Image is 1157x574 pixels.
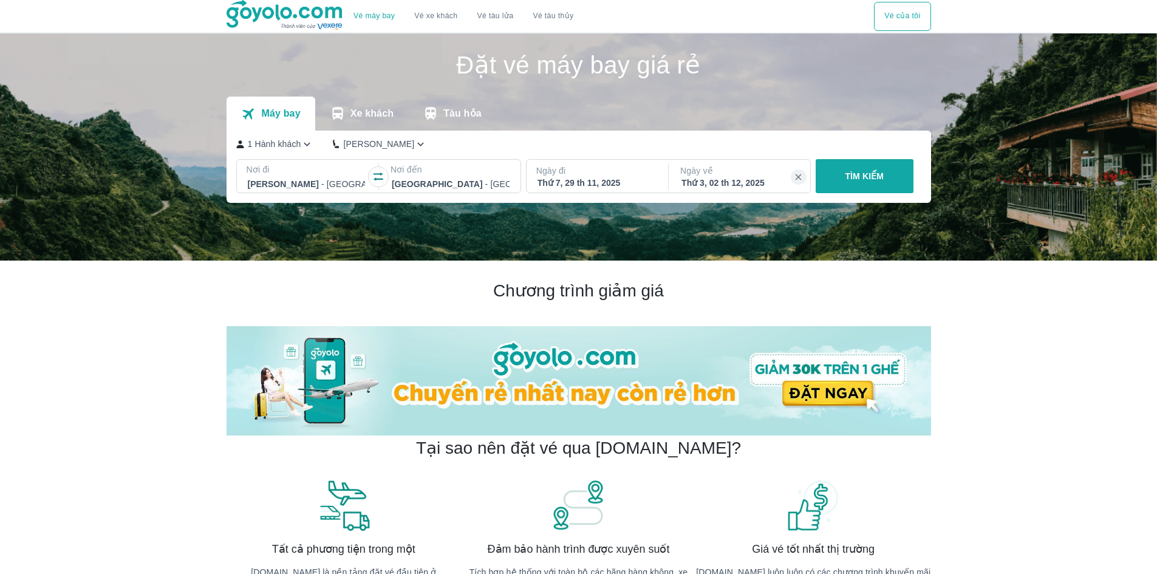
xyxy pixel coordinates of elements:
img: banner [786,479,841,532]
img: banner-home [227,326,931,436]
div: Thứ 3, 02 th 12, 2025 [681,177,799,189]
span: Giá vé tốt nhất thị trường [752,542,875,556]
div: choose transportation mode [344,2,583,31]
p: TÌM KIẾM [845,170,884,182]
p: Máy bay [261,108,300,120]
div: Thứ 7, 29 th 11, 2025 [538,177,655,189]
p: Nơi đến [391,163,511,176]
span: Tất cả phương tiện trong một [272,542,415,556]
h1: Đặt vé máy bay giá rẻ [227,53,931,77]
p: Nơi đi [247,163,367,176]
h2: Tại sao nên đặt vé qua [DOMAIN_NAME]? [416,437,741,459]
div: transportation tabs [227,97,496,131]
p: [PERSON_NAME] [343,138,414,150]
span: Đảm bảo hành trình được xuyên suốt [488,542,670,556]
p: Ngày đi [536,165,657,177]
button: TÌM KIẾM [816,159,913,193]
img: banner [316,479,371,532]
div: choose transportation mode [874,2,930,31]
button: [PERSON_NAME] [333,138,427,151]
a: Vé xe khách [414,12,457,21]
img: banner [551,479,606,532]
a: Vé máy bay [353,12,395,21]
a: Vé tàu lửa [468,2,524,31]
p: 1 Hành khách [248,138,301,150]
p: Xe khách [350,108,394,120]
button: Vé tàu thủy [523,2,583,31]
button: 1 Hành khách [236,138,314,151]
p: Tàu hỏa [443,108,482,120]
h2: Chương trình giảm giá [227,280,931,302]
button: Vé của tôi [874,2,930,31]
p: Ngày về [680,165,800,177]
